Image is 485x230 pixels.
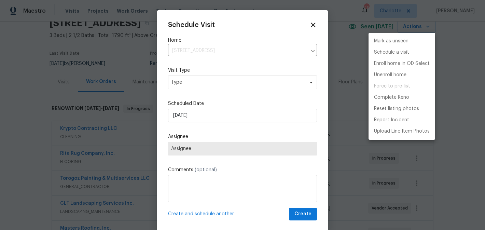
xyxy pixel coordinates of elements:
[374,94,409,101] p: Complete Reno
[374,71,406,79] p: Unenroll home
[374,60,430,67] p: Enroll home in OD Select
[374,105,419,112] p: Reset listing photos
[374,38,408,45] p: Mark as unseen
[374,117,409,124] p: Report Incident
[374,49,409,56] p: Schedule a visit
[374,128,430,135] p: Upload Line Item Photos
[369,81,435,92] span: Setup visit must be completed before moving home to pre-list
